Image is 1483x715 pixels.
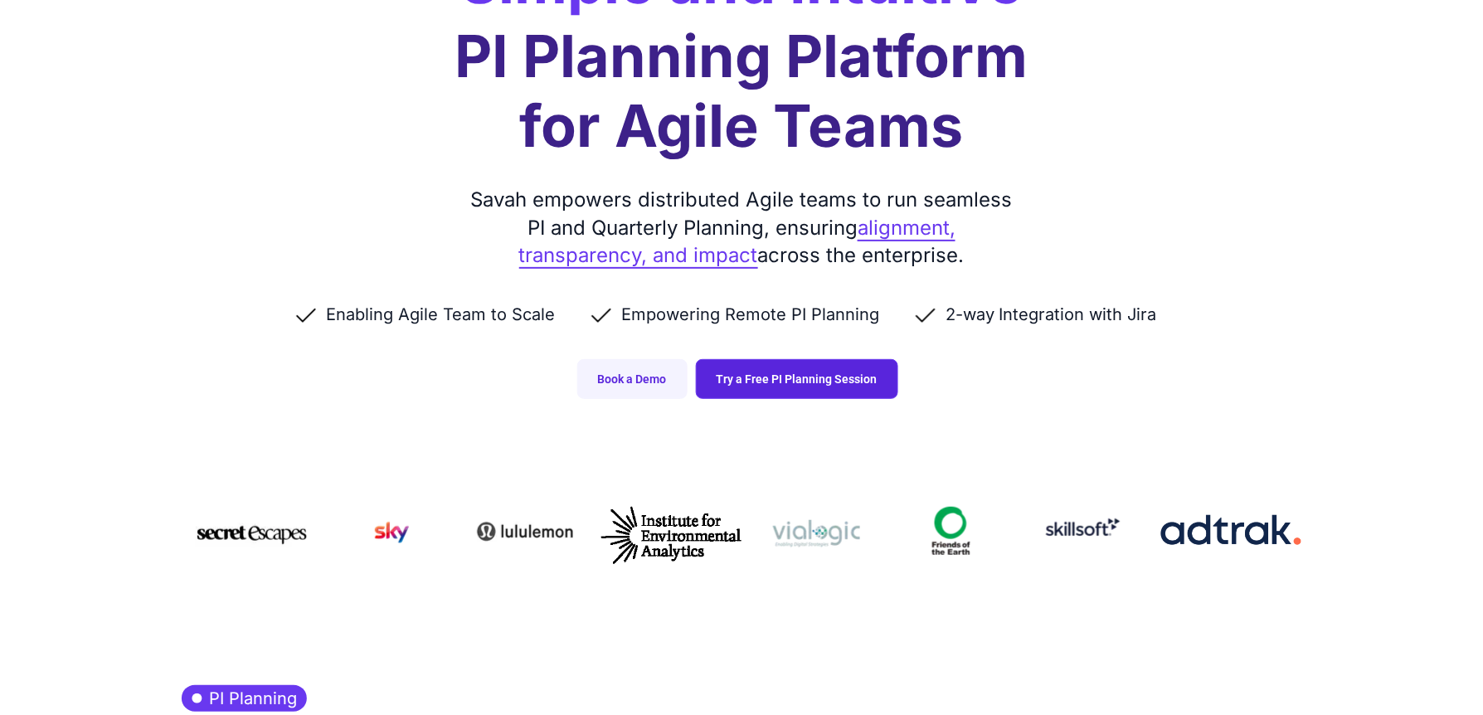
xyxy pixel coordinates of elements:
h3: PI Planning [182,685,307,712]
li: Enabling Agile Team to Scale [293,303,588,326]
a: Try a Free PI Planning Session [696,359,898,399]
div: Savah empowers distributed Agile teams to run seamless PI and Quarterly Planning, ensuring across... [464,186,1019,270]
a: Book a Demo [577,359,688,399]
li: 2-way Integration with Jira [912,303,1190,326]
iframe: Chat Widget [1400,635,1483,715]
li: Empowering Remote PI Planning [588,303,912,326]
h1: PI Planning Platform for Agile Teams [455,22,1028,161]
